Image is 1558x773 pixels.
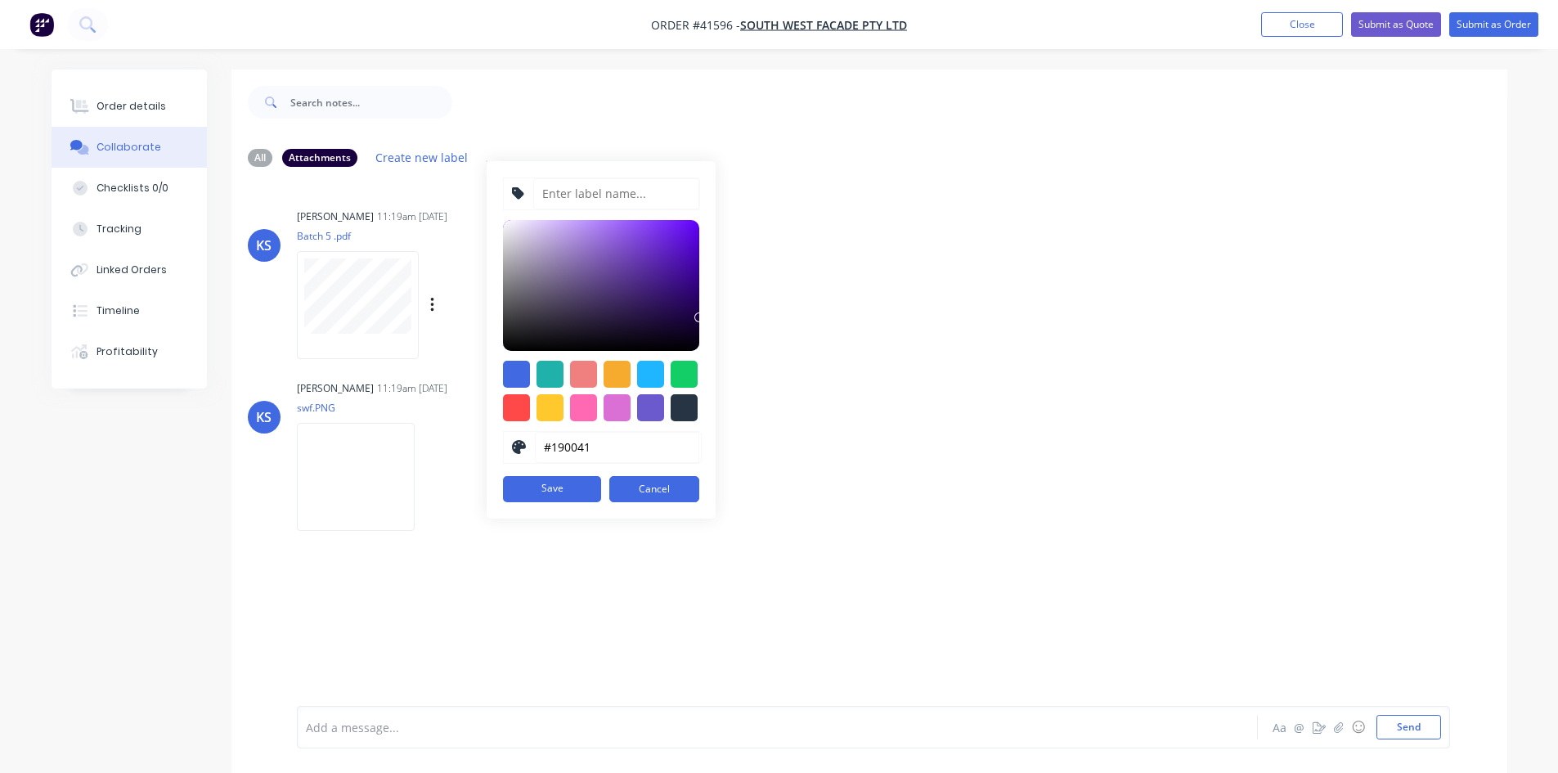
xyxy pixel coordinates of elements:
button: Submit as Order [1449,12,1538,37]
button: Aa [1270,717,1290,737]
a: South West Facade Pty Ltd [740,17,907,33]
button: Timeline [52,290,207,331]
button: Close [1261,12,1343,37]
button: Create new label [367,146,477,169]
div: #1fb6ff [637,361,664,388]
div: #4169e1 [503,361,530,388]
div: 11:19am [DATE] [377,381,447,396]
button: Send [1376,715,1441,739]
div: #273444 [671,394,698,421]
div: All [248,149,272,167]
div: Checklists 0/0 [97,181,168,195]
div: #13ce66 [671,361,698,388]
div: #f6ab2f [604,361,631,388]
button: Save [503,476,601,502]
button: Tracking [52,209,207,249]
p: swf.PNG [297,401,431,415]
div: Timeline [97,303,140,318]
button: Linked Orders [52,249,207,290]
button: ☺ [1349,717,1368,737]
input: Search notes... [290,86,452,119]
div: #da70d6 [604,394,631,421]
img: Factory [29,12,54,37]
button: Submit as Quote [1351,12,1441,37]
div: Profitability [97,344,158,359]
div: Linked Orders [97,263,167,277]
div: #ffc82c [537,394,563,421]
div: #ff4949 [503,394,530,421]
button: Order details [52,86,207,127]
button: Profitability [52,331,207,372]
div: KS [256,407,272,427]
p: Batch 5 .pdf [297,229,601,243]
div: Collaborate [97,140,161,155]
div: Tracking [97,222,141,236]
div: Order details [97,99,166,114]
button: Collaborate [52,127,207,168]
div: 11:19am [DATE] [377,209,447,224]
span: Order #41596 - [651,17,740,33]
button: Cancel [609,476,699,502]
div: #6a5acd [637,394,664,421]
div: [PERSON_NAME] [297,381,374,396]
div: [PERSON_NAME] [297,209,374,224]
div: KS [256,236,272,255]
div: #ff69b4 [570,394,597,421]
div: #20b2aa [537,361,563,388]
div: Attachments [282,149,357,167]
input: Enter label name... [533,178,700,209]
button: Checklists 0/0 [52,168,207,209]
div: #f08080 [570,361,597,388]
button: @ [1290,717,1309,737]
